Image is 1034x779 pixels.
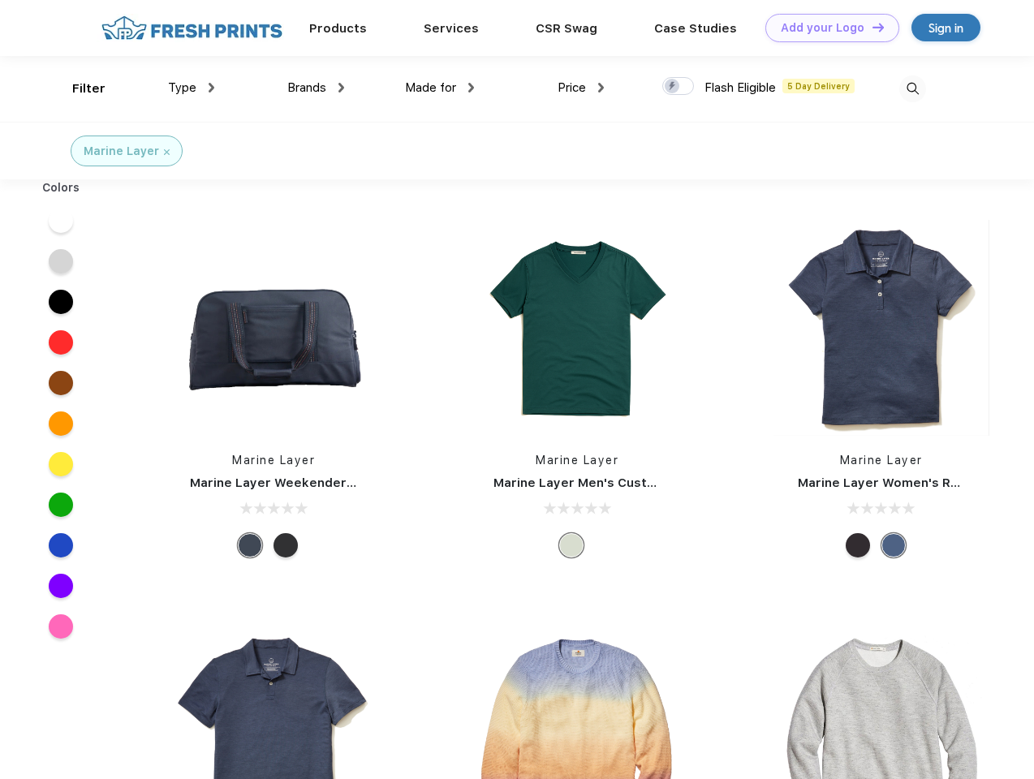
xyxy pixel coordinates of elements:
a: Products [309,21,367,36]
a: Marine Layer Men's Custom Dyed Signature V-Neck [493,476,815,490]
img: func=resize&h=266 [469,220,685,436]
div: Navy [238,533,262,557]
a: Services [424,21,479,36]
span: 5 Day Delivery [782,79,855,93]
div: Any Color [559,533,584,557]
img: filter_cancel.svg [164,149,170,155]
img: func=resize&h=266 [166,220,381,436]
span: Made for [405,80,456,95]
a: CSR Swag [536,21,597,36]
div: Filter [72,80,106,98]
img: dropdown.png [209,83,214,93]
img: fo%20logo%202.webp [97,14,287,42]
div: Sign in [928,19,963,37]
div: Navy [881,533,906,557]
span: Type [168,80,196,95]
a: Marine Layer Weekender Bag [190,476,373,490]
a: Marine Layer [536,454,618,467]
div: Marine Layer [84,143,159,160]
div: Colors [30,179,93,196]
img: dropdown.png [468,83,474,93]
div: Add your Logo [781,21,864,35]
img: desktop_search.svg [899,75,926,102]
span: Flash Eligible [704,80,776,95]
span: Brands [287,80,326,95]
div: Phantom [274,533,298,557]
a: Sign in [911,14,980,41]
div: Black [846,533,870,557]
span: Price [558,80,586,95]
a: Marine Layer [840,454,923,467]
a: Marine Layer [232,454,315,467]
img: func=resize&h=266 [773,220,989,436]
img: dropdown.png [598,83,604,93]
img: dropdown.png [338,83,344,93]
img: DT [872,23,884,32]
